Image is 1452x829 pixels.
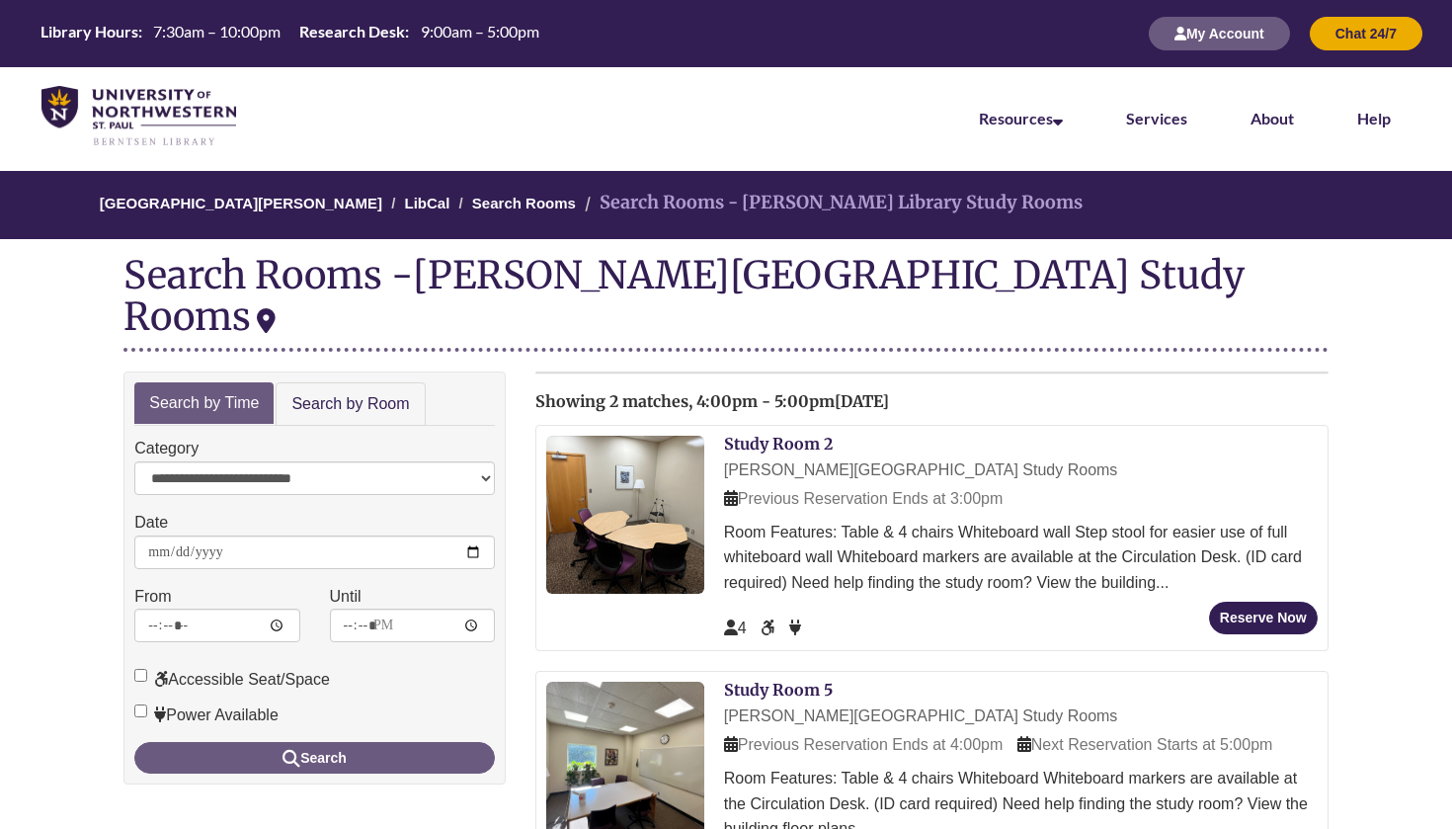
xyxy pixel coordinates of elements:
input: Accessible Seat/Space [134,669,147,682]
span: Next Reservation Starts at 5:00pm [1017,736,1273,753]
a: About [1250,109,1294,127]
div: Search Rooms - [123,254,1329,351]
nav: Breadcrumb [123,171,1329,239]
button: Reserve Now [1209,602,1318,634]
li: Search Rooms - [PERSON_NAME] Library Study Rooms [580,189,1083,217]
th: Library Hours: [33,21,145,42]
button: My Account [1149,17,1290,50]
a: Study Room 2 [724,434,833,454]
th: Research Desk: [291,21,412,42]
label: Power Available [134,703,279,728]
span: Previous Reservation Ends at 3:00pm [724,490,1004,507]
label: Category [134,436,199,461]
span: 9:00am – 5:00pm [421,22,539,41]
a: Resources [979,109,1063,127]
a: Search by Time [134,382,274,425]
a: [GEOGRAPHIC_DATA][PERSON_NAME] [100,195,382,211]
div: [PERSON_NAME][GEOGRAPHIC_DATA] Study Rooms [123,251,1245,340]
span: , 4:00pm - 5:00pm[DATE] [688,391,889,411]
span: Power Available [789,620,801,636]
input: Power Available [134,705,147,717]
h2: Showing 2 matches [535,393,1329,411]
span: Previous Reservation Ends at 4:00pm [724,736,1004,753]
button: Chat 24/7 [1310,17,1422,50]
img: UNWSP Library Logo [41,86,236,147]
div: Room Features: Table & 4 chairs Whiteboard wall Step stool for easier use of full whiteboard wall... [724,520,1318,596]
label: From [134,584,171,610]
span: 7:30am – 10:00pm [153,22,281,41]
table: Hours Today [33,21,546,44]
button: Search [134,742,495,774]
span: Accessible Seat/Space [761,620,778,636]
a: Chat 24/7 [1310,25,1422,41]
a: LibCal [405,195,450,211]
a: My Account [1149,25,1290,41]
label: Accessible Seat/Space [134,667,330,693]
span: The capacity of this space [724,620,747,636]
label: Date [134,510,168,536]
label: Until [330,584,362,610]
div: [PERSON_NAME][GEOGRAPHIC_DATA] Study Rooms [724,704,1318,729]
img: Study Room 2 [546,436,704,594]
a: Search Rooms [472,195,576,211]
a: Services [1126,109,1187,127]
div: [PERSON_NAME][GEOGRAPHIC_DATA] Study Rooms [724,457,1318,483]
a: Help [1357,109,1391,127]
a: Search by Room [276,382,425,427]
a: Study Room 5 [724,680,833,700]
a: Hours Today [33,21,546,46]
